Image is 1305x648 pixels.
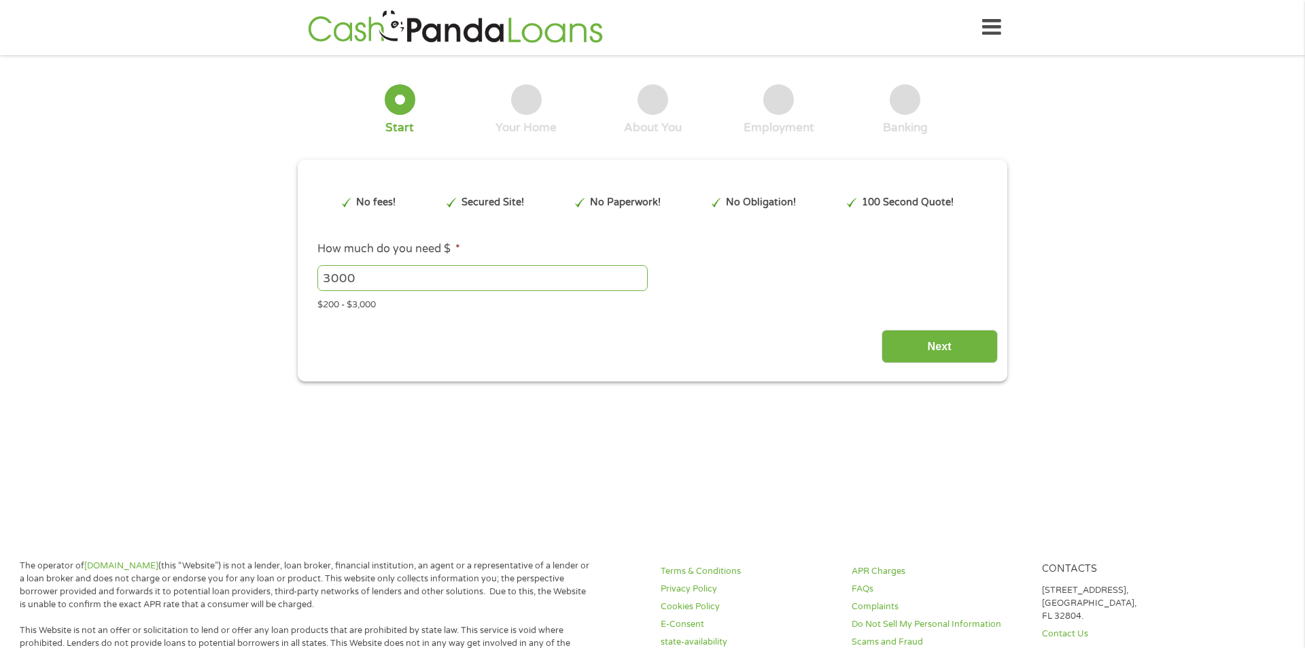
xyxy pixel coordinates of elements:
div: Your Home [495,120,557,135]
a: E-Consent [661,618,835,631]
a: [DOMAIN_NAME] [84,560,158,571]
p: 100 Second Quote! [862,195,954,210]
a: Do Not Sell My Personal Information [852,618,1026,631]
a: Terms & Conditions [661,565,835,578]
p: [STREET_ADDRESS], [GEOGRAPHIC_DATA], FL 32804. [1042,584,1216,623]
div: Start [385,120,414,135]
img: GetLoanNow Logo [304,8,607,47]
label: How much do you need $ [317,242,460,256]
div: Banking [883,120,928,135]
p: The operator of (this “Website”) is not a lender, loan broker, financial institution, an agent or... [20,560,591,611]
p: No Paperwork! [590,195,661,210]
p: Secured Site! [462,195,524,210]
p: No Obligation! [726,195,796,210]
a: APR Charges [852,565,1026,578]
div: Employment [744,120,814,135]
p: No fees! [356,195,396,210]
a: Privacy Policy [661,583,835,596]
input: Next [882,330,998,363]
a: Complaints [852,600,1026,613]
a: FAQs [852,583,1026,596]
div: $200 - $3,000 [317,294,988,312]
div: About You [624,120,682,135]
a: Contact Us [1042,628,1216,641]
h4: Contacts [1042,563,1216,576]
a: Cookies Policy [661,600,835,613]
